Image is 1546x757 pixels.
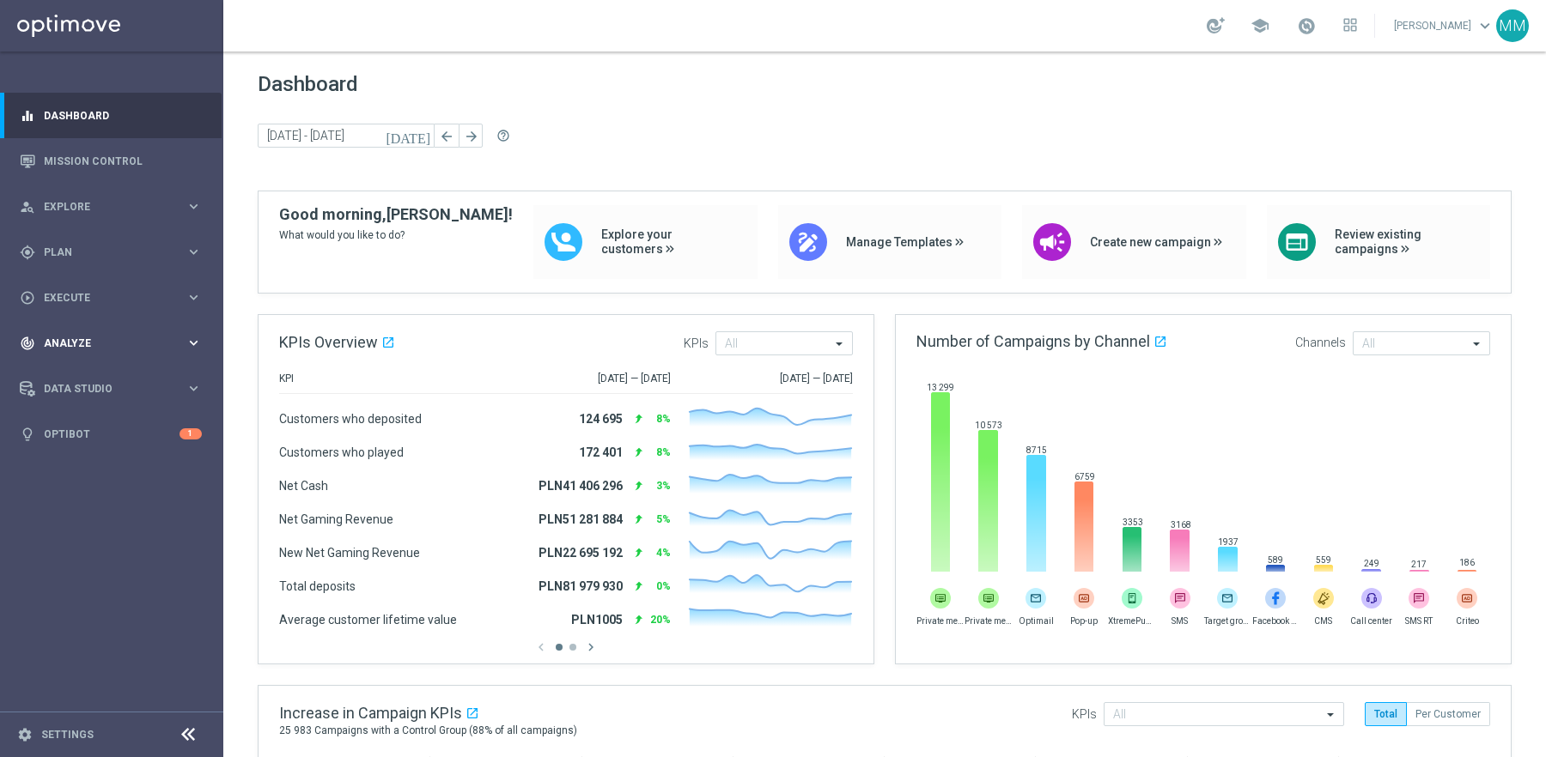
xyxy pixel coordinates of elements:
span: Plan [44,247,186,257]
i: lightbulb [20,427,35,442]
div: Analyze [20,336,186,351]
i: keyboard_arrow_right [186,289,202,306]
i: keyboard_arrow_right [186,380,202,397]
div: Execute [20,290,186,306]
a: Mission Control [44,138,202,184]
div: Data Studio [20,381,186,397]
i: track_changes [20,336,35,351]
button: lightbulb Optibot 1 [19,427,203,441]
div: Optibot [20,411,202,457]
div: MM [1496,9,1529,42]
i: gps_fixed [20,245,35,260]
i: keyboard_arrow_right [186,198,202,215]
button: play_circle_outline Execute keyboard_arrow_right [19,291,203,305]
div: 1 [180,428,202,439]
button: equalizer Dashboard [19,109,203,123]
span: keyboard_arrow_down [1476,16,1494,35]
span: Explore [44,202,186,212]
button: track_changes Analyze keyboard_arrow_right [19,336,203,350]
span: Analyze [44,338,186,348]
a: Optibot [44,411,180,457]
a: [PERSON_NAME]keyboard_arrow_down [1392,13,1496,39]
div: Explore [20,199,186,215]
i: equalizer [20,108,35,124]
a: Dashboard [44,93,202,138]
span: Data Studio [44,384,186,394]
i: keyboard_arrow_right [186,335,202,351]
i: keyboard_arrow_right [186,244,202,260]
div: Mission Control [20,138,202,184]
div: Plan [20,245,186,260]
button: gps_fixed Plan keyboard_arrow_right [19,245,203,259]
button: Mission Control [19,154,203,168]
button: person_search Explore keyboard_arrow_right [19,200,203,214]
a: Settings [41,730,94,740]
i: settings [17,727,33,742]
i: play_circle_outline [20,290,35,306]
div: Dashboard [20,93,202,138]
i: person_search [20,199,35,215]
span: school [1251,16,1269,35]
span: Execute [44,293,186,303]
button: Data Studio keyboard_arrow_right [19,382,203,396]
